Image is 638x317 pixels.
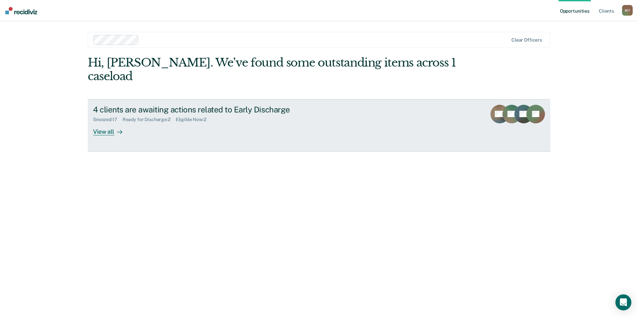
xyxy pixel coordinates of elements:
[93,122,130,135] div: View all
[622,5,633,16] div: M Y
[511,37,542,43] div: Clear officers
[615,294,631,310] div: Open Intercom Messenger
[93,117,123,122] div: Snoozed : 17
[93,105,326,114] div: 4 clients are awaiting actions related to Early Discharge
[5,7,37,14] img: Recidiviz
[176,117,212,122] div: Eligible Now : 2
[88,56,458,83] div: Hi, [PERSON_NAME]. We’ve found some outstanding items across 1 caseload
[123,117,176,122] div: Ready for Discharge : 2
[88,99,550,152] a: 4 clients are awaiting actions related to Early DischargeSnoozed:17Ready for Discharge:2Eligible ...
[622,5,633,16] button: MY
